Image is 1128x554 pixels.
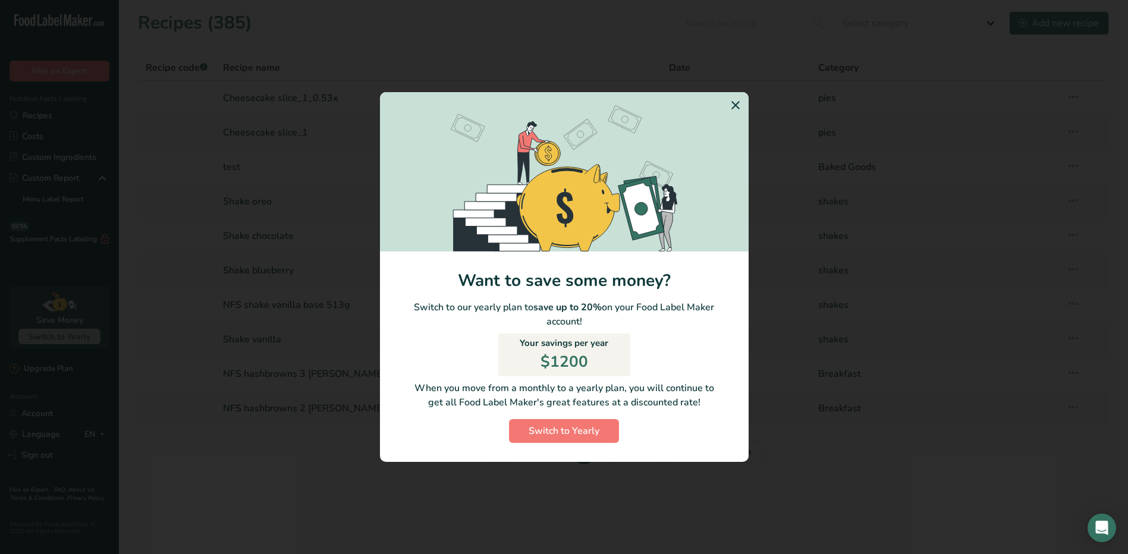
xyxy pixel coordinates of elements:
b: save up to 20% [533,301,602,314]
div: Open Intercom Messenger [1088,514,1116,542]
span: Switch to Yearly [529,424,599,438]
button: Switch to Yearly [509,419,619,443]
p: $1200 [541,350,588,373]
p: When you move from a monthly to a yearly plan, you will continue to get all Food Label Maker's gr... [389,381,739,410]
p: Your savings per year [520,336,608,350]
h1: Want to save some money? [380,270,749,291]
p: Switch to our yearly plan to on your Food Label Maker account! [380,300,749,329]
